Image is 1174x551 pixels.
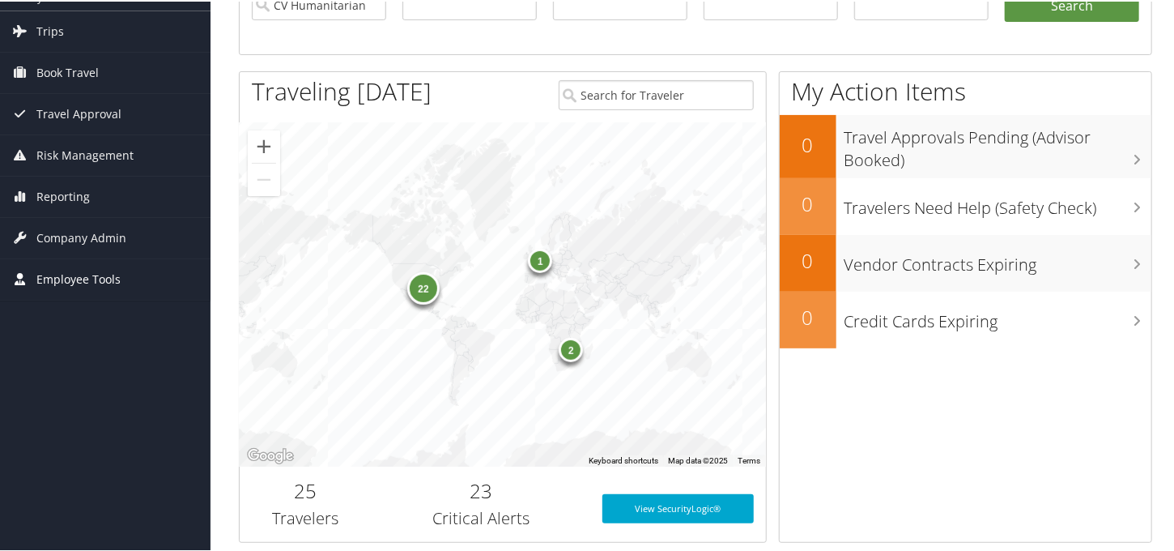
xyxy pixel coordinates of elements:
a: 0Credit Cards Expiring [780,290,1151,347]
h2: 23 [383,476,578,503]
a: 0Travelers Need Help (Safety Check) [780,177,1151,233]
span: Company Admin [36,216,126,257]
a: View SecurityLogic® [602,493,754,522]
h2: 0 [780,130,836,157]
span: Book Travel [36,51,99,92]
span: Map data ©2025 [668,455,729,463]
span: Trips [36,10,64,50]
a: 0Vendor Contracts Expiring [780,233,1151,290]
div: 22 [407,271,440,303]
button: Keyboard shortcuts [589,454,658,465]
span: Travel Approval [36,92,121,133]
h3: Vendor Contracts Expiring [844,244,1151,275]
input: Search for Traveler [559,79,754,109]
a: Terms (opens in new tab) [738,455,761,463]
span: Risk Management [36,134,134,174]
h3: Credit Cards Expiring [844,301,1151,331]
img: Google [244,444,297,465]
h2: 0 [780,302,836,330]
span: Reporting [36,175,90,216]
h2: 25 [252,476,359,503]
h3: Travelers Need Help (Safety Check) [844,187,1151,218]
h2: 0 [780,246,836,273]
h1: My Action Items [780,73,1151,107]
h1: Traveling [DATE] [252,73,432,107]
a: Open this area in Google Maps (opens a new window) [244,444,297,465]
button: Zoom in [248,129,280,161]
button: Zoom out [248,162,280,194]
h3: Travelers [252,506,359,528]
div: 1 [528,246,552,271]
span: Employee Tools [36,258,121,298]
h2: 0 [780,189,836,216]
div: 2 [559,336,583,361]
h3: Travel Approvals Pending (Advisor Booked) [844,117,1151,170]
h3: Critical Alerts [383,506,578,528]
a: 0Travel Approvals Pending (Advisor Booked) [780,113,1151,176]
